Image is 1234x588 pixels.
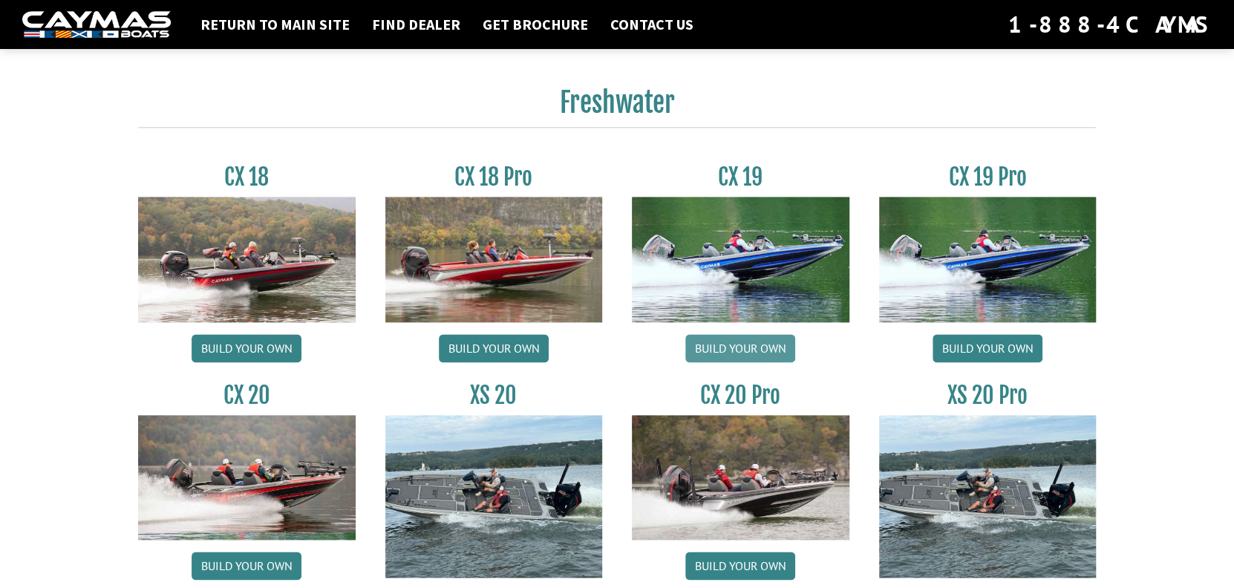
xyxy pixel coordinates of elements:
img: CX-20_thumbnail.jpg [138,415,356,540]
a: Build your own [685,552,795,580]
a: Contact Us [603,15,701,34]
a: Return to main site [193,15,357,34]
a: Build your own [685,334,795,362]
h3: CX 19 [632,163,849,191]
h3: CX 18 Pro [385,163,603,191]
div: 1-888-4CAYMAS [1008,8,1212,41]
img: CX-18S_thumbnail.jpg [138,197,356,321]
h2: Freshwater [138,86,1096,128]
a: Get Brochure [475,15,595,34]
h3: CX 18 [138,163,356,191]
a: Build your own [192,334,301,362]
img: XS_20_resized.jpg [385,415,603,578]
img: CX19_thumbnail.jpg [632,197,849,321]
h3: CX 19 Pro [879,163,1097,191]
a: Build your own [439,334,549,362]
h3: XS 20 [385,382,603,409]
img: XS_20_resized.jpg [879,415,1097,578]
a: Build your own [192,552,301,580]
img: CX19_thumbnail.jpg [879,197,1097,321]
a: Find Dealer [365,15,468,34]
h3: CX 20 Pro [632,382,849,409]
img: CX-20Pro_thumbnail.jpg [632,415,849,540]
img: CX-18SS_thumbnail.jpg [385,197,603,321]
h3: XS 20 Pro [879,382,1097,409]
a: Build your own [933,334,1042,362]
h3: CX 20 [138,382,356,409]
img: white-logo-c9c8dbefe5ff5ceceb0f0178aa75bf4bb51f6bca0971e226c86eb53dfe498488.png [22,11,171,39]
